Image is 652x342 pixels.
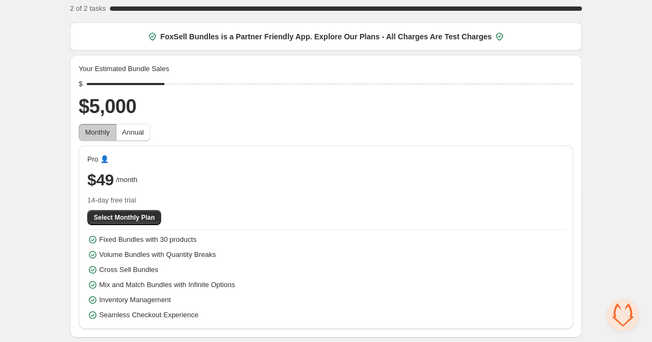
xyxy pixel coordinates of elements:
[79,79,82,89] div: $
[87,195,565,206] span: 14-day free trial
[87,210,161,225] button: Select Monthly Plan
[70,4,106,12] span: 2 of 2 tasks
[99,310,198,320] span: Seamless Checkout Experience
[79,94,573,120] h2: $5,000
[99,280,235,290] span: Mix and Match Bundles with Infinite Options
[79,64,169,74] span: Your Estimated Bundle Sales
[79,124,116,141] button: Monthly
[122,128,144,136] span: Annual
[607,299,639,331] div: Open chat
[94,213,155,222] span: Select Monthly Plan
[160,31,491,42] span: FoxSell Bundles is a Partner Friendly App. Explore Our Plans - All Charges Are Test Charges
[99,264,158,275] span: Cross Sell Bundles
[85,128,110,136] span: Monthly
[116,175,137,185] span: /month
[99,295,171,305] span: Inventory Management
[87,154,109,165] span: Pro 👤
[87,169,114,191] span: $49
[99,234,197,245] span: Fixed Bundles with 30 products
[99,249,216,260] span: Volume Bundles with Quantity Breaks
[116,124,150,141] button: Annual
